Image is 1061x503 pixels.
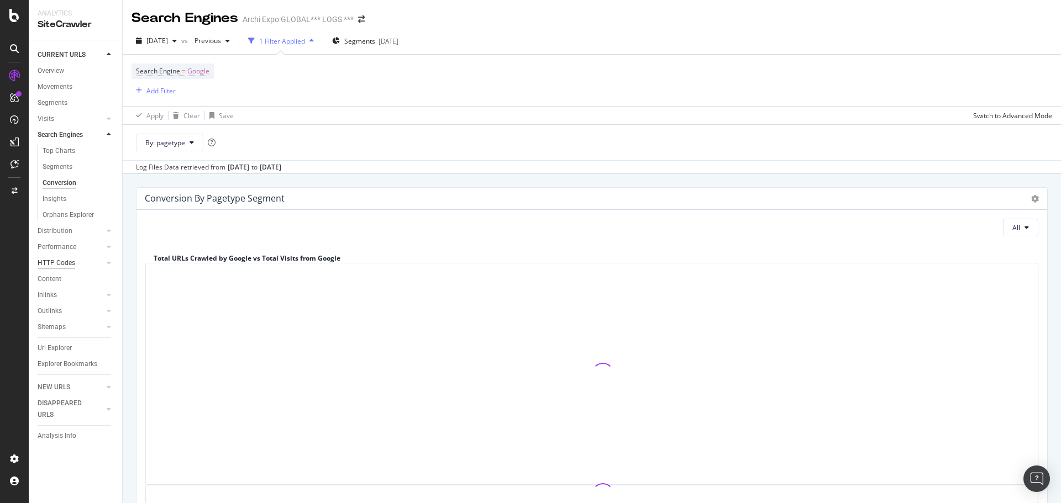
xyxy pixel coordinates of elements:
[38,257,103,269] a: HTTP Codes
[187,63,209,79] span: Google
[43,145,114,157] a: Top Charts
[132,84,176,97] button: Add Filter
[136,66,180,76] span: Search Engine
[38,97,67,109] div: Segments
[244,32,318,50] button: 1 Filter Applied
[38,430,114,442] a: Analysis Info
[38,49,86,61] div: CURRENT URLS
[38,305,62,317] div: Outlinks
[205,107,234,124] button: Save
[38,9,113,18] div: Analytics
[190,32,234,50] button: Previous
[38,129,103,141] a: Search Engines
[38,18,113,31] div: SiteCrawler
[38,289,57,301] div: Inlinks
[38,49,103,61] a: CURRENT URLS
[219,111,234,120] div: Save
[38,358,114,370] a: Explorer Bookmarks
[38,113,103,125] a: Visits
[38,321,66,333] div: Sitemaps
[1031,195,1039,203] i: Options
[38,342,114,354] a: Url Explorer
[145,191,285,206] h4: Conversion by pagetype Segment
[38,241,76,253] div: Performance
[38,225,72,237] div: Distribution
[38,241,103,253] a: Performance
[1003,219,1038,236] button: All
[260,162,281,172] div: [DATE]
[344,36,375,46] span: Segments
[379,36,398,46] div: [DATE]
[38,398,93,421] div: DISAPPEARED URLS
[43,161,114,173] a: Segments
[43,209,94,221] div: Orphans Explorer
[38,382,70,393] div: NEW URLS
[43,193,66,205] div: Insights
[43,209,114,221] a: Orphans Explorer
[358,15,365,23] div: arrow-right-arrow-left
[973,111,1052,120] div: Switch to Advanced Mode
[38,430,76,442] div: Analysis Info
[38,113,54,125] div: Visits
[38,273,61,285] div: Content
[38,81,72,93] div: Movements
[43,177,114,189] a: Conversion
[132,9,238,28] div: Search Engines
[136,134,203,151] button: By: pagetype
[181,36,190,45] span: vs
[190,36,221,45] span: Previous
[146,111,164,120] div: Apply
[38,382,103,393] a: NEW URLS
[38,289,103,301] a: Inlinks
[169,107,200,124] button: Clear
[38,81,114,93] a: Movements
[132,32,181,50] button: [DATE]
[43,145,75,157] div: Top Charts
[38,225,103,237] a: Distribution
[228,162,249,172] div: [DATE]
[183,111,200,120] div: Clear
[38,342,72,354] div: Url Explorer
[38,257,75,269] div: HTTP Codes
[146,36,168,45] span: 2025 Sep. 2nd
[145,245,1038,263] div: Total URLs Crawled by Google vs Total Visits from Google
[43,193,114,205] a: Insights
[38,398,103,421] a: DISAPPEARED URLS
[145,138,185,147] span: By: pagetype
[38,305,103,317] a: Outlinks
[1012,223,1020,232] span: All
[38,129,83,141] div: Search Engines
[38,273,114,285] a: Content
[136,162,281,172] div: Log Files Data retrieved from to
[43,177,76,189] div: Conversion
[969,107,1052,124] button: Switch to Advanced Mode
[182,66,186,76] span: =
[259,36,305,46] div: 1 Filter Applied
[38,358,97,370] div: Explorer Bookmarks
[38,65,114,77] a: Overview
[38,97,114,109] a: Segments
[132,107,164,124] button: Apply
[328,32,403,50] button: Segments[DATE]
[43,161,72,173] div: Segments
[38,321,103,333] a: Sitemaps
[1023,465,1050,492] div: Open Intercom Messenger
[38,65,64,77] div: Overview
[146,86,176,96] div: Add Filter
